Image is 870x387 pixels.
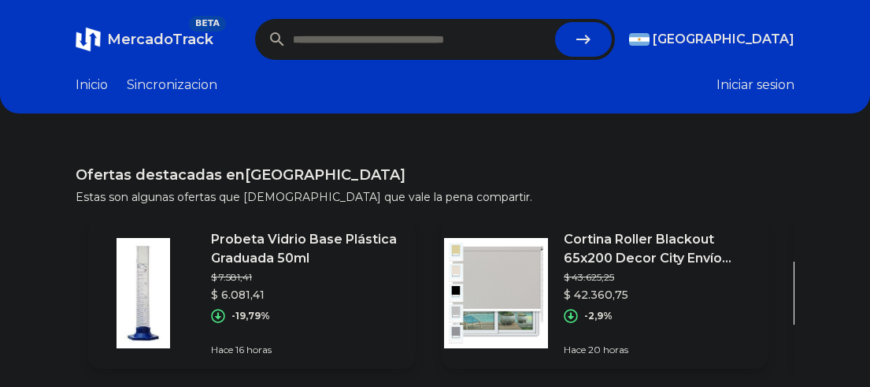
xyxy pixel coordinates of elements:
[107,31,213,48] span: MercadoTrack
[76,76,108,95] a: Inicio
[76,164,794,186] h1: Ofertas destacadas en [GEOGRAPHIC_DATA]
[211,271,403,284] p: $ 7.581,41
[231,310,270,322] p: -19,79%
[629,30,794,49] button: [GEOGRAPHIC_DATA]
[716,76,794,95] button: Iniciar sesion
[189,16,226,32] span: BETA
[211,344,403,356] p: Hace 16 horas
[441,218,768,369] a: Featured imageCortina Roller Blackout 65x200 Decor City Envío Gratis$ 43.625,25$ 42.360,75-2,9%Ha...
[584,310,613,322] p: -2,9%
[441,238,551,348] img: Featured image
[211,287,403,303] p: $ 6.081,41
[76,27,101,52] img: MercadoTrack
[629,33,650,46] img: Argentina
[211,230,403,268] p: Probeta Vidrio Base Plástica Graduada 50ml
[564,287,756,303] p: $ 42.360,75
[653,30,794,49] span: [GEOGRAPHIC_DATA]
[88,218,416,369] a: Featured imageProbeta Vidrio Base Plástica Graduada 50ml$ 7.581,41$ 6.081,41-19,79%Hace 16 horas
[76,27,213,52] a: MercadoTrackBETA
[76,189,794,205] p: Estas son algunas ofertas que [DEMOGRAPHIC_DATA] que vale la pena compartir.
[564,271,756,284] p: $ 43.625,25
[564,344,756,356] p: Hace 20 horas
[564,230,756,268] p: Cortina Roller Blackout 65x200 Decor City Envío Gratis
[127,76,217,95] a: Sincronizacion
[88,238,198,348] img: Featured image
